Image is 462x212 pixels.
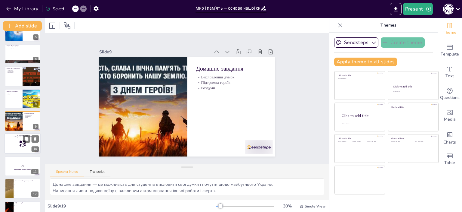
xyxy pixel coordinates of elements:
[338,141,351,143] div: Click to add text
[5,89,40,109] div: 8
[32,135,39,143] button: Delete Slide
[48,21,57,30] div: Layout
[440,94,460,101] span: Questions
[48,203,216,209] div: Slide 9 / 19
[14,169,31,170] strong: Готуємося до [PERSON_NAME]!
[84,170,111,176] button: Transcript
[441,51,459,58] span: Template
[24,117,38,118] p: Роздуми
[7,93,21,95] p: Безпека
[197,87,267,107] p: Роздуми
[334,37,378,48] button: Sendsteps
[7,90,21,92] p: Підсумок і мотивація
[438,62,462,83] div: Add text boxes
[6,136,39,138] p: and login with code
[199,82,269,102] p: Підтримка героїв
[33,102,38,107] div: 8
[45,6,64,12] div: Saved
[403,3,433,15] button: Present
[5,22,40,42] div: 5
[5,111,40,131] div: 9
[32,147,39,152] div: 10
[15,209,40,210] span: Війна
[5,44,40,64] div: 6
[390,3,402,15] button: Export to PowerPoint
[110,32,220,60] div: Slide 9
[338,78,381,80] div: Click to add text
[33,34,38,40] div: 5
[438,127,462,148] div: Add charts and graphs
[33,79,38,85] div: 7
[3,21,42,31] button: Add slide
[342,113,380,119] div: Click to add title
[334,58,397,66] button: Apply theme to all slides
[7,45,38,47] p: Вправа «Кодекс довіри»
[7,92,21,93] p: Будівництво миру
[23,135,30,143] button: Duplicate Slide
[7,46,38,47] p: Створення правил
[338,137,381,140] div: Click to add title
[199,77,269,97] p: Висловлення думок
[15,180,38,182] p: Яка роль пам’яті у нашому житті?
[280,203,294,209] div: 30 %
[7,72,21,73] p: Відповідальність
[31,191,38,197] div: 12
[305,204,325,209] span: Single View
[15,202,38,204] p: Що таке мир?
[438,105,462,127] div: Add images, graphics, shapes or video
[7,71,21,72] p: Підтримка інших
[444,160,455,166] span: Table
[5,4,41,14] button: My Library
[443,139,456,146] span: Charts
[391,141,410,143] div: Click to add text
[443,3,454,15] button: Ю [PERSON_NAME]
[33,57,38,62] div: 6
[7,162,38,169] p: 5
[5,66,40,86] div: 7
[391,106,434,108] div: Click to add title
[443,4,454,14] div: Ю [PERSON_NAME]
[443,29,457,36] span: Theme
[342,123,380,125] div: Click to add body
[15,191,40,192] span: Непотрібна
[7,49,38,50] p: Спільний документ
[201,67,272,90] p: Домашнє завдання
[338,74,381,77] div: Click to add title
[20,134,28,136] strong: [DOMAIN_NAME]
[7,94,21,96] p: Спільні зусилля
[438,40,462,62] div: Add ready made slides
[7,47,38,49] p: Повага і відповідальність
[391,137,434,140] div: Click to add title
[5,134,41,154] div: 10
[5,156,40,176] div: 11
[393,85,433,88] div: Click to add title
[6,134,39,136] p: Go to
[353,141,366,143] div: Click to add text
[24,115,38,116] p: Висловлення думок
[345,18,432,33] p: Themes
[444,116,456,123] span: Media
[415,141,434,143] div: Click to add text
[196,4,260,13] input: Insert title
[15,205,40,206] span: Спокій
[5,179,40,198] div: 12
[63,22,71,29] span: Position
[438,18,462,40] div: Change the overall theme
[445,73,454,79] span: Text
[24,113,38,115] p: Домашнє завдання
[381,37,425,48] button: Create theme
[24,116,38,117] p: Підтримка героїв
[50,170,84,176] button: Speaker Notes
[15,195,40,196] span: Складна
[33,124,38,129] div: 9
[7,70,21,71] p: Активна участь
[438,83,462,105] div: Get real-time input from your audience
[393,91,433,92] div: Click to add text
[367,141,381,143] div: Click to add text
[31,169,38,174] div: 11
[7,68,21,70] p: Вправа «Я — громадянин»
[50,179,324,195] textarea: Домашнє завдання — це можливість для студентів висловити свої думки і почуття щодо майбутнього Ук...
[438,148,462,170] div: Add a table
